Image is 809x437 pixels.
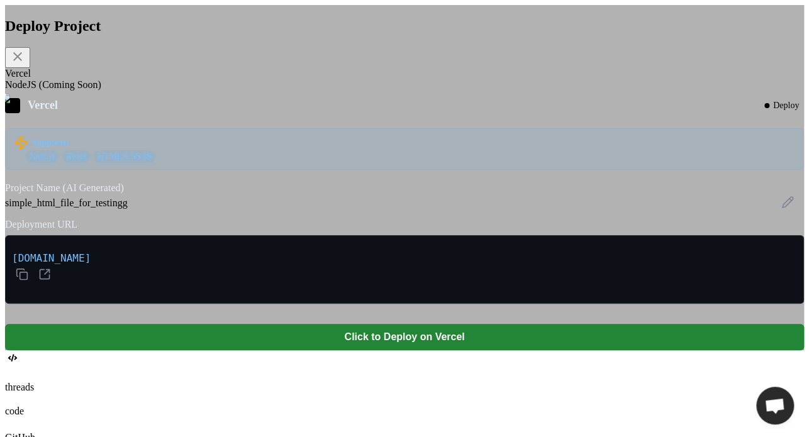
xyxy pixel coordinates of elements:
[5,324,804,350] button: Click to Deploy on Vercel
[5,79,804,91] div: NodeJS (Coming Soon)
[28,99,752,112] div: Vercel
[5,382,34,392] label: threads
[94,150,155,163] span: HTML/CSS/JS
[12,264,32,287] button: Copy URL
[35,264,55,287] button: Open in new tab
[759,98,804,113] div: Deploy
[32,138,69,148] strong: Supports:
[5,197,804,209] div: simple_html_file_for_testingg
[12,252,797,287] p: [DOMAIN_NAME]
[5,68,804,79] div: Vercel
[26,150,59,163] span: Next.js
[5,219,804,230] label: Deployment URL
[5,406,24,416] label: code
[756,387,794,424] div: Open chat
[5,182,804,194] label: Project Name (AI Generated)
[5,18,804,35] h2: Deploy Project
[779,193,796,213] button: Edit project name
[62,150,90,163] span: React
